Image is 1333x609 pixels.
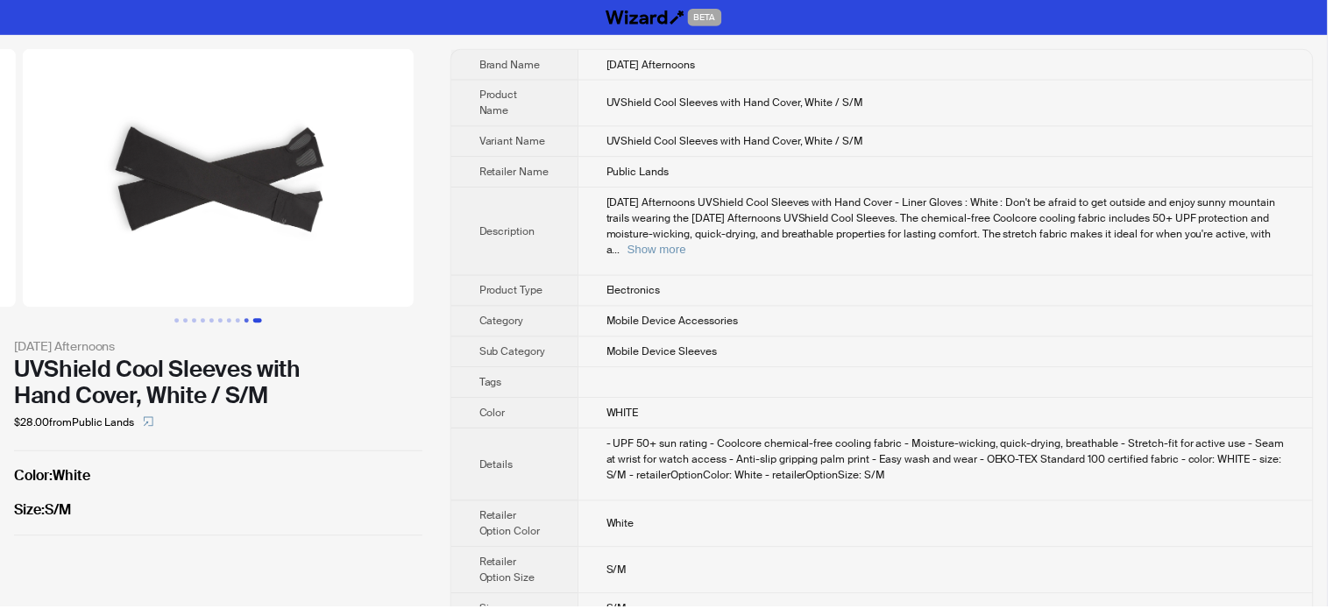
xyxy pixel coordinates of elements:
span: Size : [14,503,45,521]
span: Sub Category [481,346,548,360]
span: Mobile Device Sleeves [609,346,720,360]
span: Retailer Name [481,166,551,180]
span: Details [481,459,515,473]
span: Retailer Option Size [481,557,537,587]
span: Brand Name [481,58,542,72]
button: Go to slide 1 [175,320,180,324]
span: Variant Name [481,135,548,149]
button: Go to slide 8 [237,320,241,324]
span: UVShield Cool Sleeves with Hand Cover, White / S/M [609,96,868,110]
span: BETA [691,9,725,26]
span: [DATE] Afternoons [609,58,698,72]
span: Public Lands [609,166,672,180]
span: Product Name [481,89,520,118]
button: Go to slide 3 [193,320,197,324]
span: Mobile Device Accessories [609,315,741,329]
div: - UPF 50+ sun rating - Coolcore chemical-free cooling fabric - Moisture-wicking, quick-drying, br... [609,437,1290,485]
img: UVShield Cool Sleeves with Hand Cover, White / S/M UVShield Cool Sleeves with Hand Cover, White /... [23,49,415,308]
label: S/M [14,502,424,523]
div: Sunday Afternoons UVShield Cool Sleeves with Hand Cover - Liner Gloves : White : Don't be afraid ... [609,195,1290,258]
span: select [144,418,154,428]
span: Retailer Option Color [481,511,542,541]
div: UVShield Cool Sleeves with Hand Cover, White / S/M [14,358,424,410]
button: Expand [630,244,689,257]
button: Go to slide 7 [228,320,232,324]
button: Go to slide 6 [219,320,223,324]
span: ... [615,244,623,258]
button: Go to slide 4 [202,320,206,324]
button: Go to slide 9 [245,320,250,324]
button: Go to slide 5 [210,320,215,324]
span: [DATE] Afternoons UVShield Cool Sleeves with Hand Cover - Liner Gloves : White : Don't be afraid ... [609,196,1281,258]
span: White [609,519,637,533]
span: S/M [609,565,630,579]
span: Product Type [481,285,545,299]
span: Tags [481,377,504,391]
div: [DATE] Afternoons [14,338,424,358]
span: Color [481,407,507,421]
button: Go to slide 10 [254,320,263,324]
span: Description [481,225,537,239]
label: White [14,467,424,488]
span: WHITE [609,407,642,421]
div: $28.00 from Public Lands [14,410,424,438]
span: UVShield Cool Sleeves with Hand Cover, White / S/M [609,135,868,149]
span: Electronics [609,285,663,299]
span: Category [481,315,526,329]
span: Color : [14,468,53,486]
button: Go to slide 2 [184,320,188,324]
